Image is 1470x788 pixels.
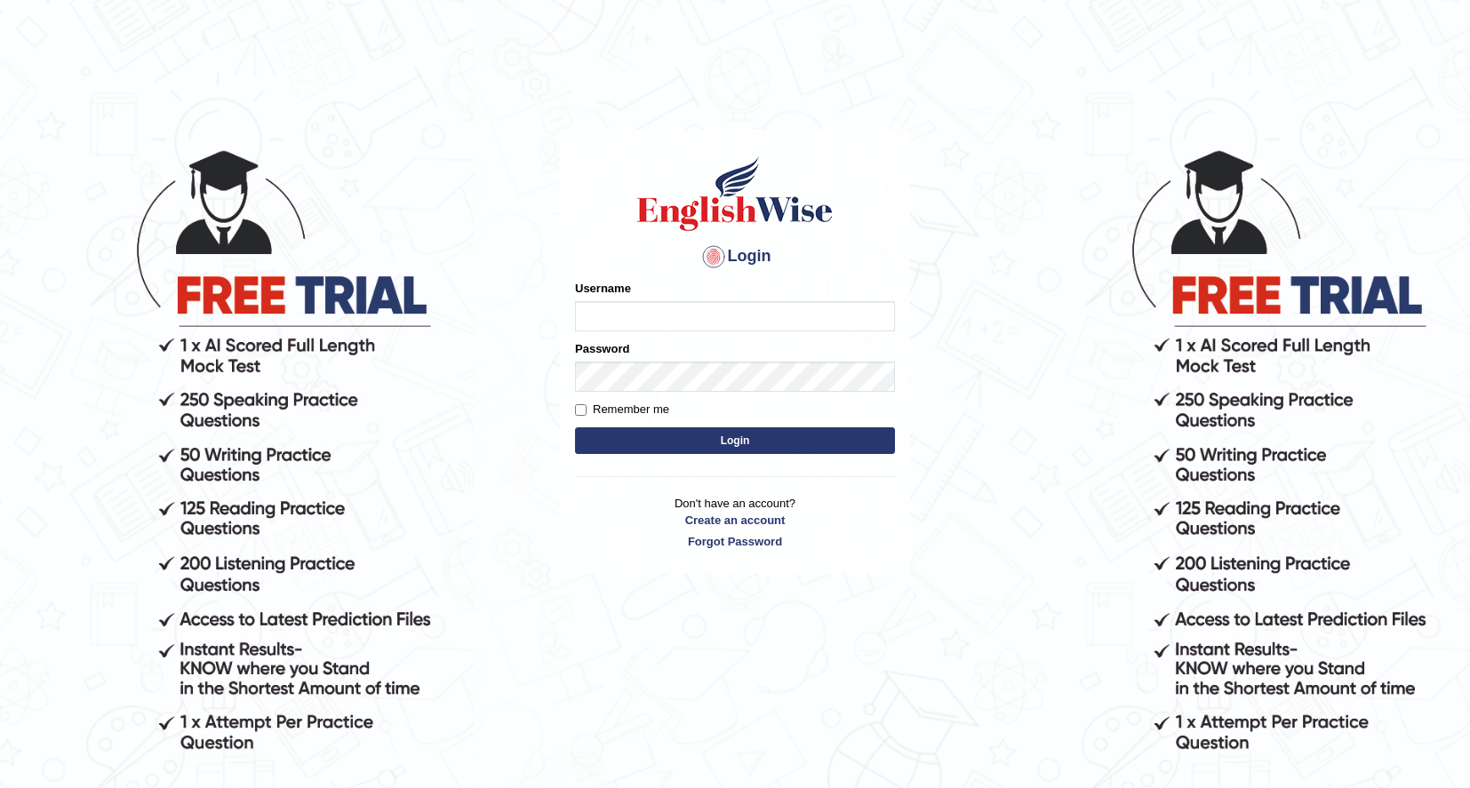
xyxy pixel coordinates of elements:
[575,495,895,550] p: Don't have an account?
[575,280,631,297] label: Username
[634,154,836,234] img: Logo of English Wise sign in for intelligent practice with AI
[575,427,895,454] button: Login
[575,401,669,418] label: Remember me
[575,340,629,357] label: Password
[575,243,895,271] h4: Login
[575,512,895,529] a: Create an account
[575,404,587,416] input: Remember me
[575,533,895,550] a: Forgot Password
